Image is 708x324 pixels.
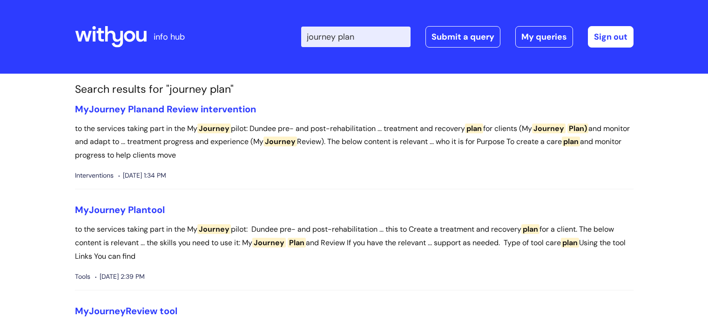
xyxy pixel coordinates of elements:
span: plan [521,224,539,234]
a: Sign out [588,26,634,48]
span: Interventions [75,170,114,181]
div: | - [301,26,634,48]
span: Plan [128,103,147,115]
span: Journey [532,124,566,133]
span: Journey [89,103,126,115]
span: [DATE] 2:39 PM [95,271,145,283]
span: Journey [197,124,231,133]
span: Journey [252,238,286,248]
a: MyJourney Planand Review intervention [75,103,256,115]
h1: Search results for "journey plan" [75,83,634,96]
span: Plan [128,204,147,216]
span: plan [562,137,580,146]
input: Search [301,27,411,47]
p: to the services taking part in the My pilot: Dundee pre- and post-rehabilitation ... treatment an... [75,122,634,162]
p: to the services taking part in the My pilot: Dundee pre- and post-rehabilitation ... this to Crea... [75,223,634,263]
span: Plan) [567,124,588,133]
span: Journey [263,137,297,146]
span: Journey [89,305,126,317]
span: Journey [197,224,231,234]
span: Plan [288,238,306,248]
span: Journey [89,204,126,216]
p: info hub [154,29,185,44]
span: plan [561,238,579,248]
span: [DATE] 1:34 PM [118,170,166,181]
a: My queries [515,26,573,48]
a: MyJourney Plantool [75,204,165,216]
a: MyJourneyReview tool [75,305,177,317]
a: Submit a query [425,26,500,48]
span: Tools [75,271,90,283]
span: plan [465,124,483,133]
